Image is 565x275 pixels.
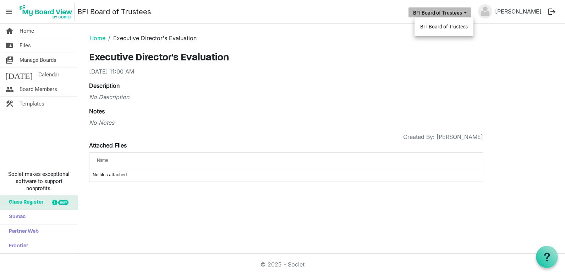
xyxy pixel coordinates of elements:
[260,261,305,268] a: © 2025 - Societ
[89,107,105,115] label: Notes
[89,118,483,127] div: No Notes
[17,3,75,21] img: My Board View Logo
[38,68,59,82] span: Calendar
[105,34,197,42] li: Executive Director's Evaluation
[17,3,77,21] a: My Board View Logo
[89,52,483,64] h3: Executive Director's Evaluation
[20,53,56,67] span: Manage Boards
[5,38,14,53] span: folder_shared
[5,97,14,111] span: construction
[89,81,120,90] label: Description
[20,38,31,53] span: Files
[89,34,105,42] a: Home
[408,7,471,17] button: BFI Board of Trustees dropdownbutton
[89,93,483,101] div: No Description
[492,4,544,18] a: [PERSON_NAME]
[5,210,26,224] span: Sumac
[89,141,127,150] label: Attached Files
[5,68,33,82] span: [DATE]
[20,24,34,38] span: Home
[5,195,43,210] span: Glass Register
[97,158,108,163] span: Name
[5,225,39,239] span: Partner Web
[5,53,14,67] span: switch_account
[403,133,483,141] span: Created By: [PERSON_NAME]
[2,5,16,18] span: menu
[89,67,483,76] div: [DATE] 11:00 AM
[5,239,28,253] span: Frontier
[544,4,559,19] button: logout
[415,20,473,33] li: BFI Board of Trustees
[20,97,44,111] span: Templates
[89,168,483,182] td: No files attached
[5,24,14,38] span: home
[20,82,57,96] span: Board Members
[58,200,68,205] div: new
[3,171,75,192] span: Societ makes exceptional software to support nonprofits.
[478,4,492,18] img: no-profile-picture.svg
[77,5,151,19] a: BFI Board of Trustees
[5,82,14,96] span: people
